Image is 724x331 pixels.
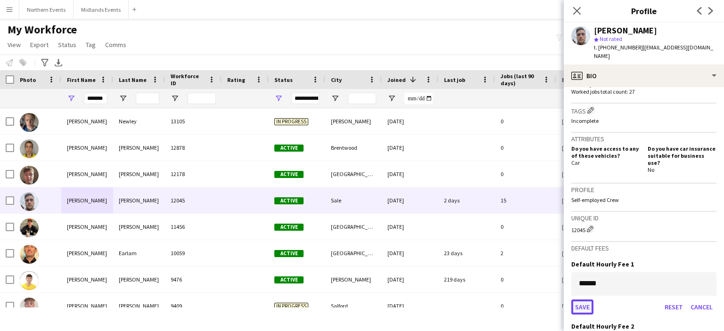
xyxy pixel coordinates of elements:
[188,93,216,104] input: Workforce ID Filter Input
[274,276,304,283] span: Active
[274,171,304,178] span: Active
[444,76,465,83] span: Last job
[20,166,39,185] img: Charlie Ryan
[113,240,165,266] div: Earlam
[227,76,245,83] span: Rating
[20,298,39,316] img: Charlie Downie
[325,161,382,187] div: [GEOGRAPHIC_DATA]
[564,5,724,17] h3: Profile
[571,299,593,315] button: Save
[404,93,433,104] input: Joined Filter Input
[661,299,687,315] button: Reset
[61,214,113,240] div: [PERSON_NAME]
[274,94,283,103] button: Open Filter Menu
[113,135,165,161] div: [PERSON_NAME]
[61,240,113,266] div: [PERSON_NAME]
[119,94,127,103] button: Open Filter Menu
[26,39,52,51] a: Export
[571,186,716,194] h3: Profile
[571,224,716,234] div: 12045
[274,224,304,231] span: Active
[571,260,634,268] h3: Default Hourly Fee 1
[382,161,438,187] div: [DATE]
[61,266,113,292] div: [PERSON_NAME]
[594,44,643,51] span: t. [PHONE_NUMBER]
[382,293,438,319] div: [DATE]
[648,166,654,173] span: No
[274,250,304,257] span: Active
[84,93,107,104] input: First Name Filter Input
[61,161,113,187] div: [PERSON_NAME]
[105,40,126,49] span: Comms
[113,187,165,213] div: [PERSON_NAME]
[438,266,495,292] div: 219 days
[20,113,39,132] img: Charlie Newley
[495,135,556,161] div: 0
[325,108,382,134] div: [PERSON_NAME]
[113,266,165,292] div: [PERSON_NAME]
[594,26,657,35] div: [PERSON_NAME]
[594,44,713,59] span: | [EMAIL_ADDRESS][DOMAIN_NAME]
[113,293,165,319] div: [PERSON_NAME]
[571,145,640,159] h5: Do you have access to any of these vehicles?
[113,214,165,240] div: [PERSON_NAME]
[571,117,716,124] p: Incomplete
[20,245,39,264] img: Charlie Earlam
[274,76,293,83] span: Status
[600,35,622,42] span: Not rated
[687,299,716,315] button: Cancel
[74,0,129,19] button: Midlands Events
[571,196,716,203] p: Self-employed Crew
[30,40,49,49] span: Export
[165,187,222,213] div: 12045
[382,108,438,134] div: [DATE]
[61,135,113,161] div: [PERSON_NAME]
[325,214,382,240] div: [GEOGRAPHIC_DATA]
[119,76,147,83] span: Last Name
[67,94,75,103] button: Open Filter Menu
[165,214,222,240] div: 11456
[331,94,339,103] button: Open Filter Menu
[562,94,570,103] button: Open Filter Menu
[387,76,406,83] span: Joined
[495,108,556,134] div: 0
[325,240,382,266] div: [GEOGRAPHIC_DATA]
[274,303,308,310] span: In progress
[331,76,342,83] span: City
[67,76,96,83] span: First Name
[136,93,159,104] input: Last Name Filter Input
[571,105,716,115] h3: Tags
[165,266,222,292] div: 9476
[61,187,113,213] div: [PERSON_NAME]
[571,159,580,166] span: Car
[20,271,39,290] img: Charlie Bradshaw
[648,145,716,166] h5: Do you have car insurance suitable for business use?
[438,187,495,213] div: 2 days
[171,73,205,87] span: Workforce ID
[438,240,495,266] div: 23 days
[82,39,99,51] a: Tag
[165,240,222,266] div: 10059
[382,266,438,292] div: [DATE]
[325,266,382,292] div: [PERSON_NAME]
[39,57,50,68] app-action-btn: Advanced filters
[4,39,25,51] a: View
[86,40,96,49] span: Tag
[348,93,376,104] input: City Filter Input
[387,94,396,103] button: Open Filter Menu
[113,161,165,187] div: [PERSON_NAME]
[61,108,113,134] div: [PERSON_NAME]
[382,135,438,161] div: [DATE]
[61,293,113,319] div: [PERSON_NAME]
[54,39,80,51] a: Status
[495,240,556,266] div: 2
[8,40,21,49] span: View
[495,293,556,319] div: 0
[495,266,556,292] div: 0
[20,218,39,237] img: Charlie Heffernan
[171,94,179,103] button: Open Filter Menu
[325,135,382,161] div: Brentwood
[53,57,64,68] app-action-btn: Export XLSX
[20,192,39,211] img: Charlie Craven
[20,139,39,158] img: Charlie Whitney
